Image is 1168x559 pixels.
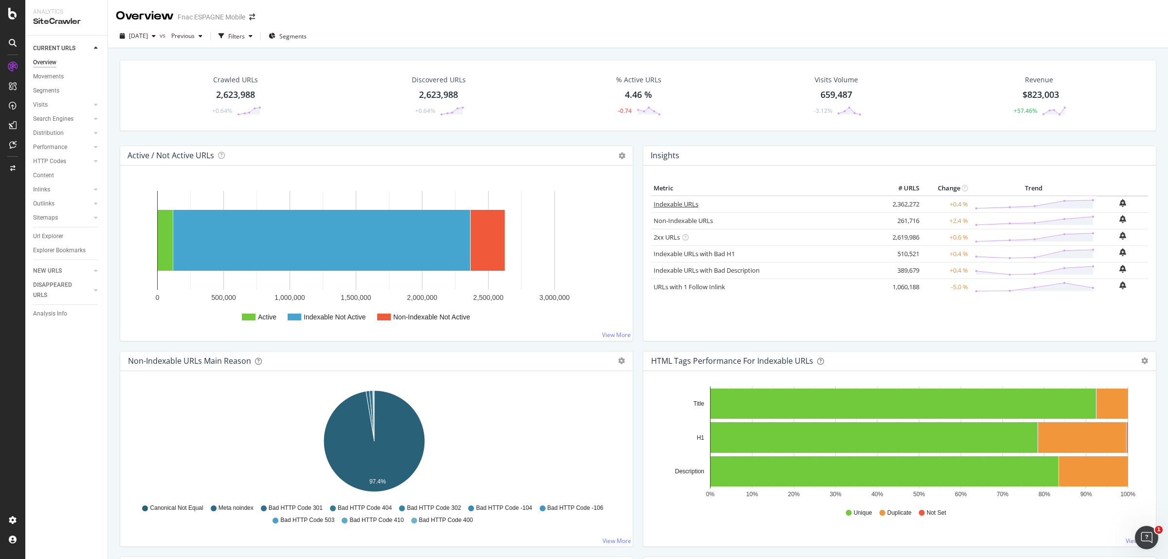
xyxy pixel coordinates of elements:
div: Filters [228,32,245,40]
h4: Insights [651,149,679,162]
a: Outlinks [33,199,91,209]
span: 2025 Oct. 1st [129,32,148,40]
div: bell-plus [1119,232,1126,240]
div: Visits [33,100,48,110]
span: Meta noindex [219,504,254,512]
a: URLs with 1 Follow Inlink [654,282,725,291]
a: View More [602,537,631,545]
a: Non-Indexable URLs [654,216,713,225]
div: +57.46% [1014,107,1037,115]
div: Non-Indexable URLs Main Reason [128,356,251,366]
a: View More [602,331,631,339]
i: Options [619,152,625,159]
span: Bad HTTP Code 410 [349,516,403,524]
a: CURRENT URLS [33,43,91,54]
td: 1,060,188 [883,279,922,295]
span: Bad HTTP Code 503 [280,516,334,524]
td: 510,521 [883,245,922,262]
div: gear [1141,357,1148,364]
text: 20% [788,491,800,498]
td: +2.4 % [922,212,970,229]
a: HTTP Codes [33,156,91,167]
div: Overview [116,8,174,24]
div: Content [33,170,54,181]
a: Segments [33,86,101,96]
svg: A chart. [651,387,1143,500]
div: Discovered URLs [412,75,466,85]
span: Canonical Not Equal [150,504,203,512]
div: A chart. [128,387,620,500]
text: Non-Indexable Not Active [393,313,470,321]
span: Bad HTTP Code 400 [419,516,473,524]
a: Performance [33,142,91,152]
span: Bad HTTP Code -106 [547,504,603,512]
div: Fnac ESPAGNE Mobile [178,12,245,22]
div: HTTP Codes [33,156,66,167]
div: Distribution [33,128,64,138]
a: 2xx URLs [654,233,680,242]
text: Indexable Not Active [304,313,366,321]
span: $823,003 [1022,89,1059,100]
span: Bad HTTP Code 302 [407,504,461,512]
span: Bad HTTP Code 404 [338,504,392,512]
a: Movements [33,72,101,82]
iframe: Intercom live chat [1135,526,1158,549]
text: 1,000,000 [274,294,305,301]
th: Change [922,181,970,196]
div: Search Engines [33,114,73,124]
a: Url Explorer [33,231,101,242]
text: 10% [746,491,758,498]
a: Explorer Bookmarks [33,245,101,256]
div: 2,623,988 [419,89,458,101]
div: -3.12% [814,107,832,115]
div: Crawled URLs [213,75,258,85]
div: bell-plus [1119,265,1126,273]
text: 100% [1120,491,1135,498]
text: Active [258,313,276,321]
text: 3,000,000 [539,294,569,301]
td: 2,362,272 [883,196,922,213]
a: Analysis Info [33,309,101,319]
div: 2,623,988 [216,89,255,101]
div: SiteCrawler [33,16,100,27]
text: 60% [955,491,967,498]
text: 30% [830,491,841,498]
div: Movements [33,72,64,82]
td: 2,619,986 [883,229,922,245]
th: Metric [651,181,883,196]
div: Analysis Info [33,309,67,319]
button: [DATE] [116,28,160,44]
span: 1 [1155,526,1163,534]
text: Description [675,468,704,475]
div: arrow-right-arrow-left [249,14,255,20]
text: 90% [1080,491,1092,498]
a: Indexable URLs with Bad H1 [654,249,735,258]
button: Previous [167,28,206,44]
th: Trend [970,181,1097,196]
div: Performance [33,142,67,152]
text: 70% [997,491,1008,498]
span: Bad HTTP Code 301 [269,504,323,512]
div: Segments [33,86,59,96]
div: -0.74 [618,107,632,115]
div: A chart. [128,181,625,333]
th: # URLS [883,181,922,196]
div: bell-plus [1119,199,1126,207]
span: Revenue [1025,75,1053,85]
h4: Active / Not Active URLs [128,149,214,162]
span: Not Set [927,509,946,517]
text: 2,000,000 [407,294,437,301]
a: Indexable URLs [654,200,698,208]
text: 0% [706,491,715,498]
text: 97.4% [369,478,386,485]
span: Unique [854,509,872,517]
div: NEW URLS [33,266,62,276]
a: View More [1126,537,1154,545]
a: Search Engines [33,114,91,124]
div: HTML Tags Performance for Indexable URLs [651,356,813,366]
div: +0.64% [415,107,435,115]
a: NEW URLS [33,266,91,276]
td: +0.6 % [922,229,970,245]
td: +0.4 % [922,196,970,213]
